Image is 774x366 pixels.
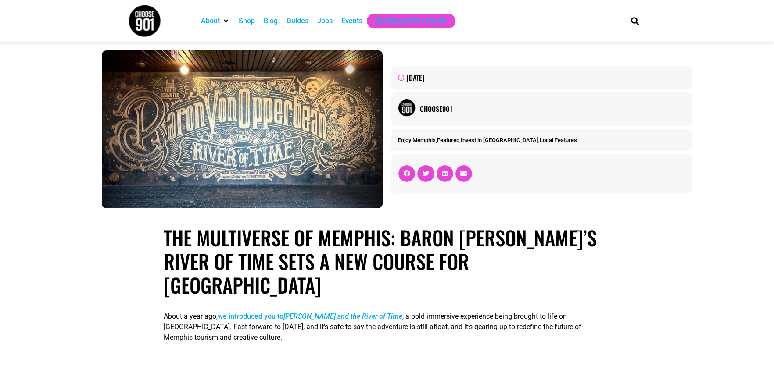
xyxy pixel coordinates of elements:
nav: Main nav [197,14,616,28]
a: Blog [264,16,278,26]
a: Choose901 [420,103,686,114]
a: Guides [287,16,308,26]
time: [DATE] [407,72,424,83]
a: Get Choose901 Emails [376,16,447,26]
p: About a year ago, , a bold immersive experience being brought to life on [GEOGRAPHIC_DATA]. Fast ... [164,311,610,343]
img: A mural reads "The Adventures of Baron Von Opperbean and the River of Time" with ornate lettering... [102,50,383,208]
a: Enjoy Memphis [398,137,436,143]
div: Share on twitter [417,165,434,182]
a: Featured [437,137,459,143]
a: Local Features [540,137,577,143]
div: Share on linkedin [437,165,453,182]
a: we introduced you to[PERSON_NAME] and the River of Time [218,312,402,320]
a: Shop [239,16,255,26]
em: [PERSON_NAME] and the River of Time [283,312,402,320]
span: , , , [398,137,577,143]
h1: The Multiverse of Memphis: Baron [PERSON_NAME]’s River of Time Sets a New Course for [GEOGRAPHIC_... [164,226,610,297]
a: Jobs [317,16,333,26]
div: Search [628,14,642,28]
a: Invest in [GEOGRAPHIC_DATA] [461,137,538,143]
img: Picture of Choose901 [398,99,416,117]
a: About [201,16,220,26]
div: Share on email [455,165,472,182]
a: Events [341,16,362,26]
div: Share on facebook [398,165,415,182]
div: About [197,14,234,28]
